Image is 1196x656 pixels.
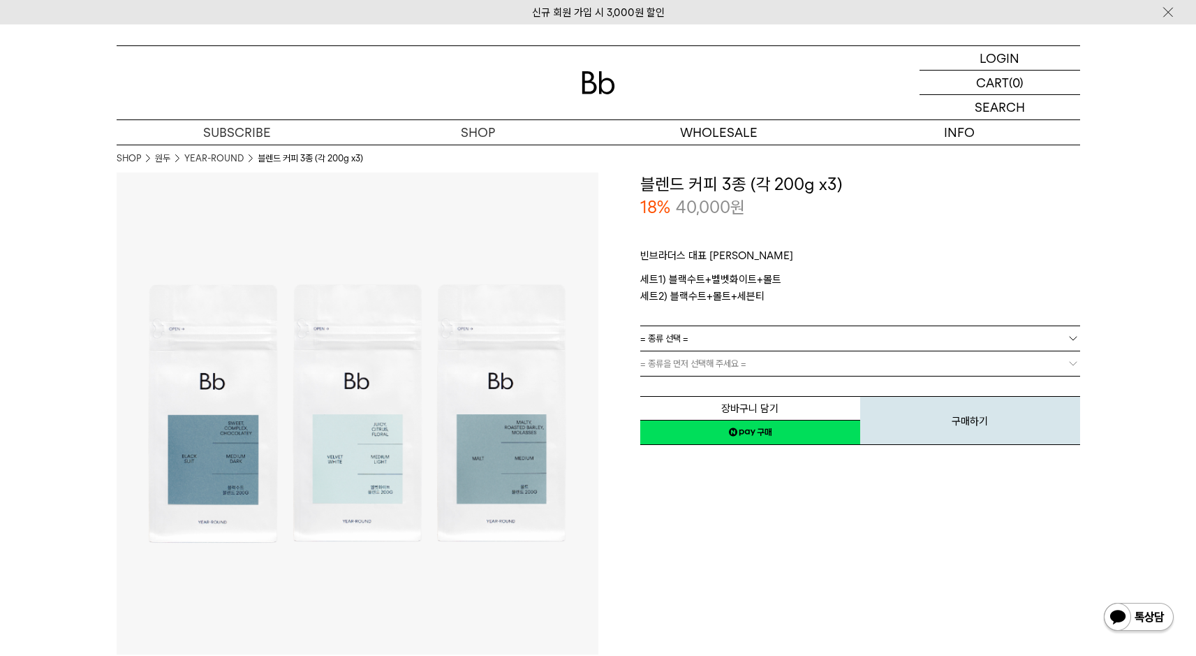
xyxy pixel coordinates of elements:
[640,173,1080,196] h3: 블렌드 커피 3종 (각 200g x3)
[980,46,1019,70] p: LOGIN
[640,420,860,445] a: 새창
[976,71,1009,94] p: CART
[582,71,615,94] img: 로고
[117,152,141,166] a: SHOP
[598,120,839,145] p: WHOLESALE
[1009,71,1024,94] p: (0)
[640,196,670,219] p: 18%
[155,152,170,166] a: 원두
[357,120,598,145] a: SHOP
[640,326,688,351] span: = 종류 선택 =
[676,196,745,219] p: 40,000
[920,46,1080,71] a: LOGIN
[640,247,1080,271] p: 빈브라더스 대표 [PERSON_NAME]
[640,396,860,421] button: 장바구니 담기
[975,95,1025,119] p: SEARCH
[532,6,665,19] a: 신규 회원 가입 시 3,000원 할인
[730,197,745,217] span: 원
[117,120,357,145] a: SUBSCRIBE
[184,152,244,166] a: YEAR-ROUND
[258,152,363,166] li: 블렌드 커피 3종 (각 200g x3)
[920,71,1080,95] a: CART (0)
[640,351,746,376] span: = 종류을 먼저 선택해 주세요 =
[1102,602,1175,635] img: 카카오톡 채널 1:1 채팅 버튼
[839,120,1080,145] p: INFO
[640,271,1080,305] p: 세트1) 블랙수트+벨벳화이트+몰트 세트2) 블랙수트+몰트+세븐티
[860,396,1080,445] button: 구매하기
[117,173,598,655] img: 블렌드 커피 3종 (각 200g x3)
